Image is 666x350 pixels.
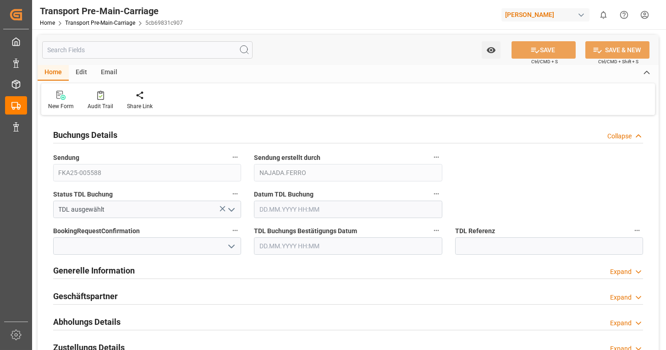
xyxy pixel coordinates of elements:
[614,5,634,25] button: Help Center
[254,153,320,163] span: Sendung erstellt durch
[585,41,649,59] button: SAVE & NEW
[94,65,124,81] div: Email
[65,20,135,26] a: Transport Pre-Main-Carriage
[631,224,643,236] button: TDL Referenz
[224,239,238,253] button: open menu
[430,188,442,200] button: Datum TDL Buchung
[254,190,314,199] span: Datum TDL Buchung
[512,41,576,59] button: SAVE
[53,264,135,277] h2: Generelle Information
[598,58,638,65] span: Ctrl/CMD + Shift + S
[53,226,140,236] span: BookingRequestConfirmation
[127,102,153,110] div: Share Link
[53,290,118,302] h2: Geschäftspartner
[40,4,183,18] div: Transport Pre-Main-Carriage
[430,151,442,163] button: Sendung erstellt durch
[607,131,632,141] div: Collapse
[69,65,94,81] div: Edit
[40,20,55,26] a: Home
[610,293,632,302] div: Expand
[53,190,113,199] span: Status TDL Buchung
[501,8,589,22] div: [PERSON_NAME]
[88,102,113,110] div: Audit Trail
[229,224,241,236] button: BookingRequestConfirmation
[53,153,79,163] span: Sendung
[229,151,241,163] button: Sendung
[254,237,442,255] input: DD.MM.YYYY HH:MM
[455,226,495,236] span: TDL Referenz
[229,188,241,200] button: Status TDL Buchung
[38,65,69,81] div: Home
[610,267,632,277] div: Expand
[531,58,558,65] span: Ctrl/CMD + S
[224,202,238,217] button: open menu
[482,41,501,59] button: open menu
[42,41,253,59] input: Search Fields
[53,129,117,141] h2: Buchungs Details
[48,102,74,110] div: New Form
[501,6,593,23] button: [PERSON_NAME]
[610,318,632,328] div: Expand
[430,224,442,236] button: TDL Buchungs Bestätigungs Datum
[254,201,442,218] input: DD.MM.YYYY HH:MM
[254,226,357,236] span: TDL Buchungs Bestätigungs Datum
[53,316,121,328] h2: Abholungs Details
[593,5,614,25] button: show 0 new notifications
